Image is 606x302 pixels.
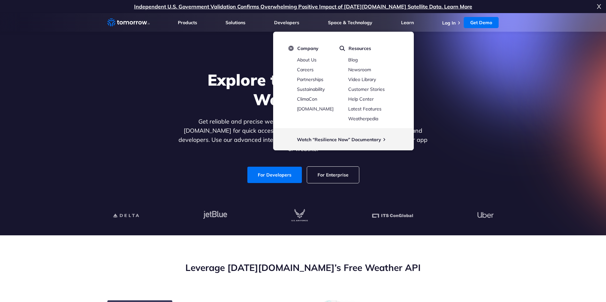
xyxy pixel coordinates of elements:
[328,20,372,25] a: Space & Technology
[177,70,429,109] h1: Explore the World’s Best Weather API
[274,20,299,25] a: Developers
[297,86,325,92] a: Sustainability
[177,117,429,154] p: Get reliable and precise weather data through our free API. Count on [DATE][DOMAIN_NAME] for quic...
[107,18,150,27] a: Home link
[348,57,358,63] a: Blog
[349,45,371,51] span: Resources
[297,96,317,102] a: ClimaCon
[348,76,376,82] a: Video Library
[297,106,334,112] a: [DOMAIN_NAME]
[297,57,317,63] a: About Us
[401,20,414,25] a: Learn
[339,45,345,51] img: magnifier.svg
[288,45,294,51] img: tio-logo-icon.svg
[178,20,197,25] a: Products
[348,116,378,122] a: Weatherpedia
[297,45,319,51] span: Company
[225,20,245,25] a: Solutions
[348,67,371,73] a: Newsroom
[307,167,359,183] a: For Enterprise
[297,67,314,73] a: Careers
[134,3,472,10] a: Independent U.S. Government Validation Confirms Overwhelming Positive Impact of [DATE][DOMAIN_NAM...
[348,106,381,112] a: Latest Features
[348,86,385,92] a: Customer Stories
[297,137,381,143] a: Watch “Resilience Now” Documentary
[297,76,323,82] a: Partnerships
[442,20,456,26] a: Log In
[107,261,499,274] h2: Leverage [DATE][DOMAIN_NAME]’s Free Weather API
[247,167,302,183] a: For Developers
[348,96,374,102] a: Help Center
[464,17,499,28] a: Get Demo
